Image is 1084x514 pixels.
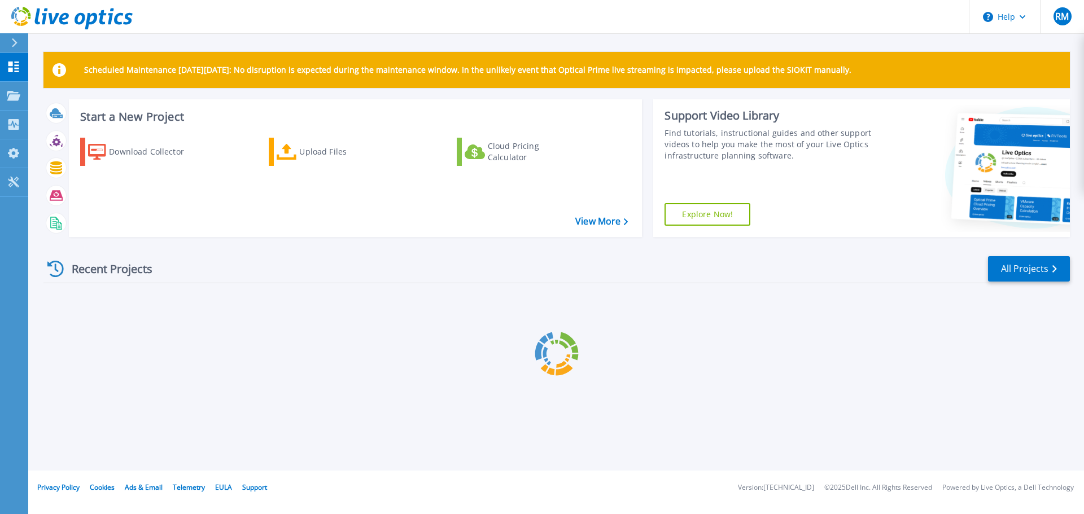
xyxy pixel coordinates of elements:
li: Powered by Live Optics, a Dell Technology [942,484,1074,491]
div: Support Video Library [665,108,877,123]
div: Download Collector [109,140,199,163]
a: EULA [215,482,232,492]
a: Cookies [90,482,115,492]
a: Privacy Policy [37,482,80,492]
div: Recent Projects [43,255,168,283]
div: Cloud Pricing Calculator [488,140,578,163]
span: RM [1055,12,1069,21]
a: Ads & Email [125,482,163,492]
a: Download Collector [80,138,206,166]
a: Telemetry [173,482,205,492]
a: Upload Files [269,138,395,166]
li: © 2025 Dell Inc. All Rights Reserved [824,484,932,491]
div: Find tutorials, instructional guides and other support videos to help you make the most of your L... [665,128,877,161]
a: Explore Now! [665,203,750,226]
li: Version: [TECHNICAL_ID] [738,484,814,491]
div: Upload Files [299,140,390,163]
a: All Projects [988,256,1070,282]
h3: Start a New Project [80,111,628,123]
p: Scheduled Maintenance [DATE][DATE]: No disruption is expected during the maintenance window. In t... [84,65,851,74]
a: Cloud Pricing Calculator [457,138,583,166]
a: Support [242,482,267,492]
a: View More [575,216,628,227]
